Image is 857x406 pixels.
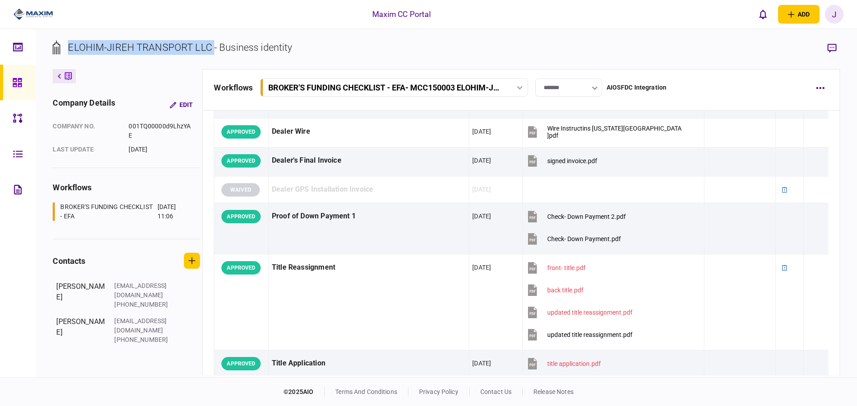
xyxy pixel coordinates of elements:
[260,78,528,97] button: BROKER'S FUNDING CHECKLIST - EFA- MCC150003 ELOHIM-JIREH TRANSPORT LLC
[283,387,324,397] div: © 2025 AIO
[272,258,466,278] div: Title Reassignment
[526,353,601,373] button: title application.pdf
[53,122,120,140] div: company no.
[272,353,466,373] div: Title Application
[53,145,120,154] div: last update
[547,213,626,220] div: Check- Down Payment 2.pdf
[272,122,466,142] div: Dealer Wire
[272,151,466,171] div: Dealer's Final Invoice
[526,302,632,322] button: updated title reassignment.pdf
[114,316,172,335] div: [EMAIL_ADDRESS][DOMAIN_NAME]
[472,263,491,272] div: [DATE]
[221,210,261,223] div: APPROVED
[221,154,261,168] div: APPROVED
[547,331,632,338] div: updated title reassignment.pdf
[754,5,773,24] button: open notifications list
[526,229,621,249] button: Check- Down Payment.pdf
[526,280,583,300] button: back title.pdf
[221,261,261,275] div: APPROVED
[547,360,601,367] div: title application.pdf
[547,309,632,316] div: updated title reassignment.pdf
[68,40,292,55] div: ELOHIM-JIREH TRANSPORT LLC - Business identity
[526,206,626,226] button: Check- Down Payment 2.pdf
[268,83,501,92] div: BROKER'S FUNDING CHECKLIST - EFA - MCC150003 ELOHIM-JIREH TRANSPORT LLC
[419,388,458,395] a: privacy policy
[53,255,85,267] div: contacts
[158,202,189,221] div: [DATE] 11:06
[547,287,583,294] div: back title.pdf
[533,388,574,395] a: release notes
[53,202,189,221] a: BROKER'S FUNDING CHECKLIST - EFA[DATE] 11:06
[526,122,682,142] button: Wire Instructins California.pdf
[53,181,200,193] div: workflows
[472,359,491,368] div: [DATE]
[221,183,260,197] div: WAIVED
[214,82,253,94] div: workflows
[221,125,261,139] div: APPROVED
[56,281,105,309] div: [PERSON_NAME]
[547,157,597,164] div: signed invoice.pdf
[472,185,491,194] div: [DATE]
[547,125,682,139] div: Wire Instructins California.pdf
[472,127,491,136] div: [DATE]
[114,281,172,300] div: [EMAIL_ADDRESS][DOMAIN_NAME]
[221,357,261,370] div: APPROVED
[114,335,172,344] div: [PHONE_NUMBER]
[272,206,466,226] div: Proof of Down Payment 1
[472,156,491,165] div: [DATE]
[56,316,105,344] div: [PERSON_NAME]
[129,145,193,154] div: [DATE]
[129,122,193,140] div: 001TQ00000d9LhzYAE
[335,388,397,395] a: terms and conditions
[778,5,820,24] button: open adding identity options
[13,8,53,21] img: client company logo
[162,97,200,113] button: Edit
[53,97,115,113] div: company details
[825,5,844,24] button: J
[526,258,586,278] button: front- title.pdf
[526,151,597,171] button: signed invoice.pdf
[607,83,667,92] div: AIOSFDC Integration
[272,180,466,200] div: Dealer GPS Installation Invoice
[480,388,512,395] a: contact us
[526,324,632,344] button: updated title reassignment.pdf
[372,8,431,20] div: Maxim CC Portal
[114,300,172,309] div: [PHONE_NUMBER]
[547,235,621,242] div: Check- Down Payment.pdf
[547,264,586,271] div: front- title.pdf
[472,212,491,221] div: [DATE]
[60,202,155,221] div: BROKER'S FUNDING CHECKLIST - EFA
